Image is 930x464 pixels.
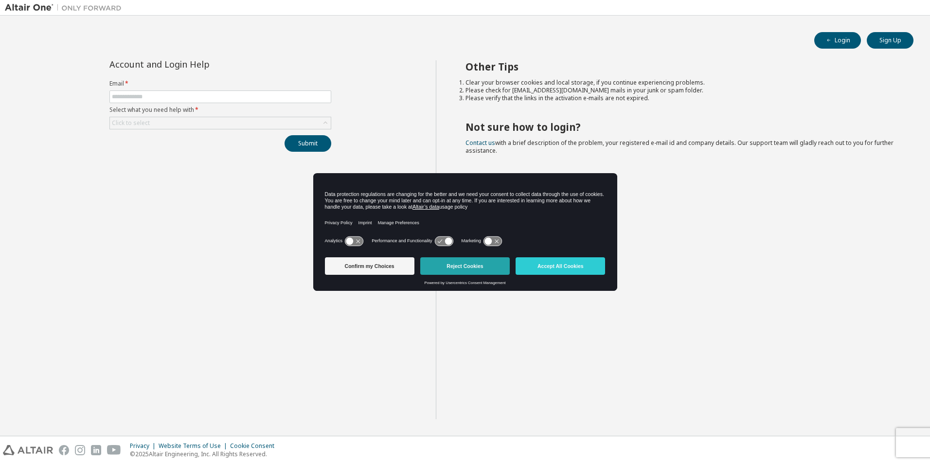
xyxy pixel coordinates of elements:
label: Email [109,80,331,88]
div: Website Terms of Use [159,442,230,450]
button: Submit [285,135,331,152]
img: instagram.svg [75,445,85,455]
p: © 2025 Altair Engineering, Inc. All Rights Reserved. [130,450,280,458]
h2: Not sure how to login? [465,121,896,133]
img: youtube.svg [107,445,121,455]
div: Cookie Consent [230,442,280,450]
button: Sign Up [867,32,913,49]
div: Click to select [112,119,150,127]
div: Click to select [110,117,331,129]
button: Login [814,32,861,49]
img: linkedin.svg [91,445,101,455]
img: facebook.svg [59,445,69,455]
li: Please verify that the links in the activation e-mails are not expired. [465,94,896,102]
label: Select what you need help with [109,106,331,114]
li: Please check for [EMAIL_ADDRESS][DOMAIN_NAME] mails in your junk or spam folder. [465,87,896,94]
h2: Other Tips [465,60,896,73]
div: Account and Login Help [109,60,287,68]
li: Clear your browser cookies and local storage, if you continue experiencing problems. [465,79,896,87]
span: with a brief description of the problem, your registered e-mail id and company details. Our suppo... [465,139,894,155]
a: Contact us [465,139,495,147]
div: Privacy [130,442,159,450]
img: Altair One [5,3,126,13]
img: altair_logo.svg [3,445,53,455]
